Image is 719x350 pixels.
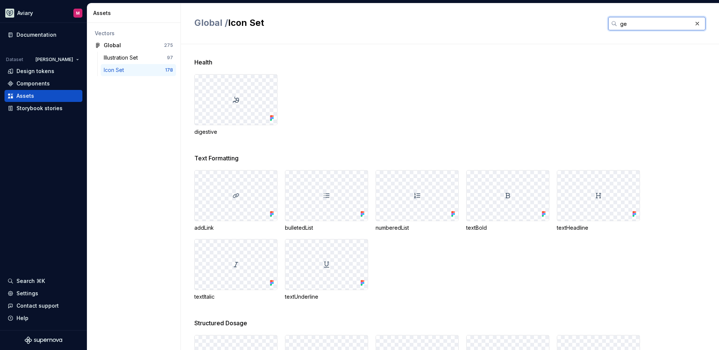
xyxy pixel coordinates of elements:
button: AviaryM [1,5,85,21]
div: Assets [16,92,34,100]
a: Storybook stories [4,102,82,114]
button: [PERSON_NAME] [32,54,82,65]
a: Design tokens [4,65,82,77]
a: Settings [4,287,82,299]
span: Structured Dosage [194,319,247,328]
button: Contact support [4,300,82,312]
div: textBold [466,224,549,232]
div: Search ⌘K [16,277,45,285]
input: Search in assets... [617,17,692,30]
div: 178 [165,67,173,73]
div: Contact support [16,302,59,310]
a: Global275 [92,39,176,51]
span: Global / [194,17,228,28]
span: Health [194,58,212,67]
div: Settings [16,290,38,297]
div: Storybook stories [16,105,63,112]
a: Documentation [4,29,82,41]
div: Global [104,42,121,49]
div: textItalic [194,293,277,301]
img: 256e2c79-9abd-4d59-8978-03feab5a3943.png [5,9,14,18]
span: [PERSON_NAME] [36,57,73,63]
div: Documentation [16,31,57,39]
div: Help [16,314,28,322]
div: M [76,10,80,16]
span: Text Formatting [194,154,239,163]
a: Assets [4,90,82,102]
h2: Icon Set [194,17,599,29]
div: Components [16,80,50,87]
div: 275 [164,42,173,48]
div: Aviary [17,9,33,17]
div: numberedList [376,224,459,232]
div: Illustration Set [104,54,141,61]
a: Components [4,78,82,90]
div: Icon Set [104,66,127,74]
div: Design tokens [16,67,54,75]
div: digestive [194,128,277,136]
div: 97 [167,55,173,61]
div: textHeadline [557,224,640,232]
div: addLink [194,224,277,232]
button: Search ⌘K [4,275,82,287]
div: bulletedList [285,224,368,232]
div: Dataset [6,57,23,63]
svg: Supernova Logo [25,337,62,344]
div: textUnderline [285,293,368,301]
a: Illustration Set97 [101,52,176,64]
div: Assets [93,9,178,17]
a: Icon Set178 [101,64,176,76]
button: Help [4,312,82,324]
div: Vectors [95,30,173,37]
